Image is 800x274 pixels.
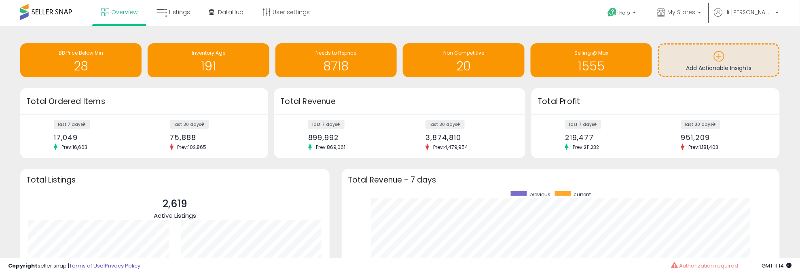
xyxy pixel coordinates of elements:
[275,43,397,77] a: Needs to Reprice 8718
[403,43,524,77] a: Non Competitive 20
[659,45,778,76] a: Add Actionable Insights
[569,144,603,151] span: Prev: 211,232
[725,8,773,16] span: Hi [PERSON_NAME]
[169,8,190,16] span: Listings
[685,144,723,151] span: Prev: 1,181,403
[538,96,773,107] h3: Total Profit
[54,120,90,129] label: last 7 days
[154,211,196,220] span: Active Listings
[111,8,138,16] span: Overview
[170,133,254,142] div: 75,888
[154,196,196,212] p: 2,619
[686,64,752,72] span: Add Actionable Insights
[574,49,608,56] span: Selling @ Max
[26,177,324,183] h3: Total Listings
[407,59,520,73] h1: 20
[218,8,243,16] span: DataHub
[152,59,265,73] h1: 191
[280,96,519,107] h3: Total Revenue
[24,59,138,73] h1: 28
[601,1,644,26] a: Help
[69,262,104,270] a: Terms of Use
[425,133,511,142] div: 3,874,810
[316,49,357,56] span: Needs to Reprice
[607,7,618,17] i: Get Help
[714,8,779,26] a: Hi [PERSON_NAME]
[620,9,631,16] span: Help
[530,191,551,198] span: previous
[565,120,601,129] label: last 7 days
[429,144,472,151] span: Prev: 4,479,954
[312,144,349,151] span: Prev: 869,061
[174,144,211,151] span: Prev: 102,865
[425,120,465,129] label: last 30 days
[443,49,484,56] span: Non Competitive
[574,191,591,198] span: current
[668,8,696,16] span: My Stores
[8,262,140,270] div: seller snap | |
[26,96,262,107] h3: Total Ordered Items
[681,120,720,129] label: last 30 days
[565,133,650,142] div: 219,477
[681,133,766,142] div: 951,209
[105,262,140,270] a: Privacy Policy
[531,43,652,77] a: Selling @ Max 1555
[535,59,648,73] h1: 1555
[308,133,394,142] div: 899,992
[148,43,269,77] a: Inventory Age 191
[762,262,792,270] span: 2025-09-8 11:14 GMT
[170,120,209,129] label: last 30 days
[192,49,225,56] span: Inventory Age
[20,43,142,77] a: BB Price Below Min 28
[59,49,103,56] span: BB Price Below Min
[279,59,393,73] h1: 8718
[8,262,38,270] strong: Copyright
[54,133,138,142] div: 17,049
[348,177,774,183] h3: Total Revenue - 7 days
[57,144,91,151] span: Prev: 16,663
[308,120,345,129] label: last 7 days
